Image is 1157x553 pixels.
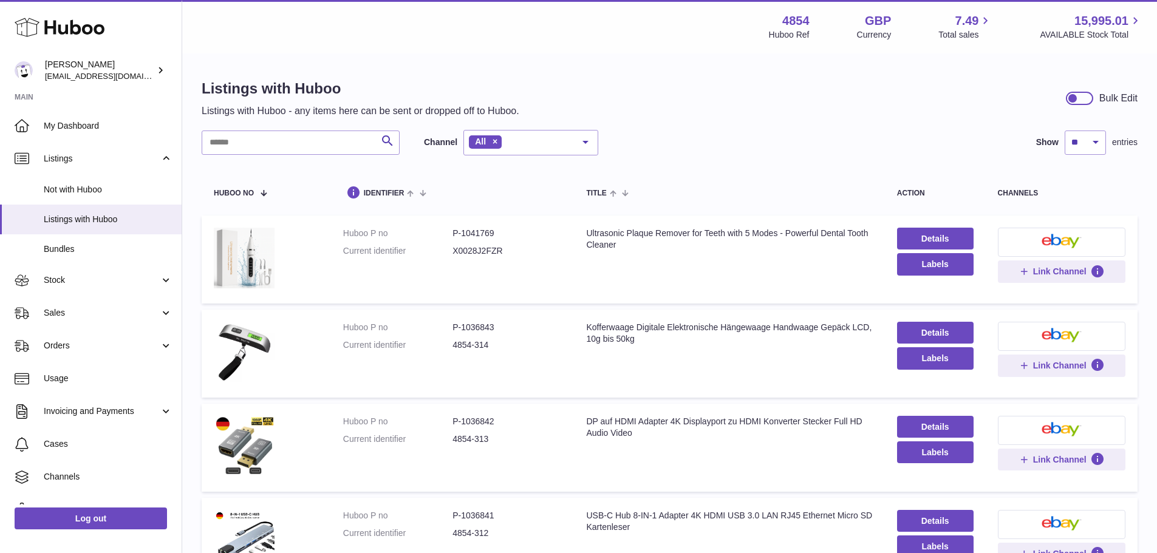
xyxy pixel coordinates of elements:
button: Labels [897,347,974,369]
img: internalAdmin-4854@internal.huboo.com [15,61,33,80]
span: identifier [364,189,404,197]
span: Sales [44,307,160,319]
div: DP auf HDMI Adapter 4K Displayport zu HDMI Konverter Stecker Full HD Audio Video [586,416,872,439]
dt: Current identifier [343,245,452,257]
img: ebay-small.png [1042,516,1082,531]
span: My Dashboard [44,120,172,132]
dd: P-1036842 [452,416,562,427]
button: Labels [897,441,974,463]
h1: Listings with Huboo [202,79,519,98]
p: Listings with Huboo - any items here can be sent or dropped off to Huboo. [202,104,519,118]
span: AVAILABLE Stock Total [1040,29,1142,41]
span: Link Channel [1033,266,1087,277]
dd: P-1036843 [452,322,562,333]
dd: P-1041769 [452,228,562,239]
button: Link Channel [998,355,1125,376]
span: Total sales [938,29,992,41]
dt: Huboo P no [343,228,452,239]
span: Orders [44,340,160,351]
img: Ultrasonic Plaque Remover for Teeth with 5 Modes - Powerful Dental Tooth Cleaner [214,228,275,288]
dd: 4854-314 [452,339,562,351]
button: Link Channel [998,260,1125,282]
div: channels [998,189,1125,197]
div: action [897,189,974,197]
dt: Huboo P no [343,322,452,333]
span: Link Channel [1033,454,1087,465]
div: Currency [857,29,892,41]
div: USB-C Hub 8-IN-1 Adapter 4K HDMI USB 3.0 LAN RJ45 Ethernet Micro SD Kartenleser [586,510,872,533]
a: Details [897,322,974,344]
span: Channels [44,471,172,483]
label: Channel [424,137,457,148]
span: title [586,189,606,197]
span: entries [1112,137,1138,148]
dd: 4854-312 [452,528,562,539]
a: Details [897,416,974,438]
label: Show [1036,137,1059,148]
dt: Huboo P no [343,510,452,521]
dt: Current identifier [343,339,452,351]
span: All [475,137,486,146]
dt: Current identifier [343,433,452,445]
span: Settings [44,504,172,515]
span: Invoicing and Payments [44,405,160,417]
a: 15,995.01 AVAILABLE Stock Total [1040,13,1142,41]
span: Usage [44,373,172,384]
dd: 4854-313 [452,433,562,445]
span: 15,995.01 [1074,13,1128,29]
strong: 4854 [782,13,810,29]
span: Stock [44,274,160,286]
a: Details [897,510,974,532]
img: ebay-small.png [1042,234,1082,248]
div: Huboo Ref [769,29,810,41]
span: Link Channel [1033,360,1087,371]
dt: Huboo P no [343,416,452,427]
span: Listings with Huboo [44,214,172,225]
div: Kofferwaage Digitale Elektronische Hängewaage Handwaage Gepäck LCD, 10g bis 50kg [586,322,872,345]
dt: Current identifier [343,528,452,539]
button: Labels [897,253,974,275]
a: 7.49 Total sales [938,13,992,41]
img: ebay-small.png [1042,422,1082,436]
a: Details [897,228,974,249]
div: Bulk Edit [1099,92,1138,105]
button: Link Channel [998,449,1125,470]
strong: GBP [865,13,891,29]
span: 7.49 [955,13,979,29]
div: Ultrasonic Plaque Remover for Teeth with 5 Modes - Powerful Dental Tooth Cleaner [586,228,872,251]
img: ebay-small.png [1042,328,1082,342]
img: DP auf HDMI Adapter 4K Displayport zu HDMI Konverter Stecker Full HD Audio Video [214,416,275,477]
a: Log out [15,507,167,529]
dd: X0028J2FZR [452,245,562,257]
span: Bundles [44,243,172,255]
div: [PERSON_NAME] [45,59,154,82]
span: Huboo no [214,189,254,197]
span: Cases [44,438,172,450]
span: Listings [44,153,160,165]
img: Kofferwaage Digitale Elektronische Hängewaage Handwaage Gepäck LCD, 10g bis 50kg [214,322,275,382]
dd: P-1036841 [452,510,562,521]
span: [EMAIL_ADDRESS][DOMAIN_NAME] [45,71,179,81]
span: Not with Huboo [44,184,172,195]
